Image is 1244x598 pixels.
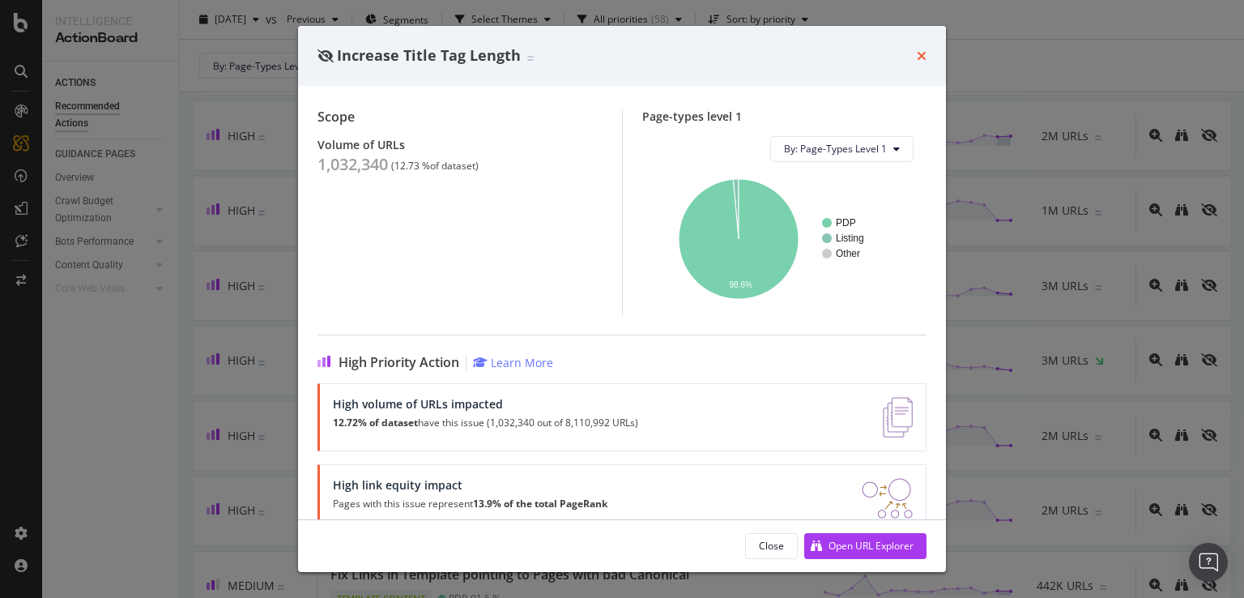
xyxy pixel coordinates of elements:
div: times [917,45,927,66]
img: e5DMFwAAAABJRU5ErkJggg== [883,397,913,438]
img: Equal [527,56,534,61]
strong: 13.9% of the total PageRank [473,497,607,510]
strong: 12.72% of dataset [333,416,418,429]
button: By: Page-Types Level 1 [770,136,914,162]
img: DDxVyA23.png [862,478,913,519]
span: High Priority Action [339,355,459,370]
div: Scope [317,109,603,125]
div: Learn More [491,355,553,370]
div: Open Intercom Messenger [1189,543,1228,582]
span: By: Page-Types Level 1 [784,142,887,156]
svg: A chart. [655,175,908,302]
div: eye-slash [317,49,334,62]
div: High volume of URLs impacted [333,397,638,411]
text: PDP [836,217,856,229]
div: Open URL Explorer [829,539,914,553]
button: Open URL Explorer [804,533,927,559]
button: Close [745,533,798,559]
p: Pages with this issue represent [333,498,607,510]
div: modal [298,26,946,572]
text: Other [836,248,860,259]
span: Increase Title Tag Length [337,45,521,65]
text: Listing [836,233,864,244]
div: ( 12.73 % of dataset ) [391,160,479,172]
a: Learn More [473,355,553,370]
p: have this issue (1,032,340 out of 8,110,992 URLs) [333,417,638,429]
div: Page-types level 1 [642,109,927,123]
div: Close [759,539,784,553]
div: 1,032,340 [317,155,388,174]
text: 98.6% [729,280,752,289]
div: High link equity impact [333,478,607,492]
div: Volume of URLs [317,138,603,152]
